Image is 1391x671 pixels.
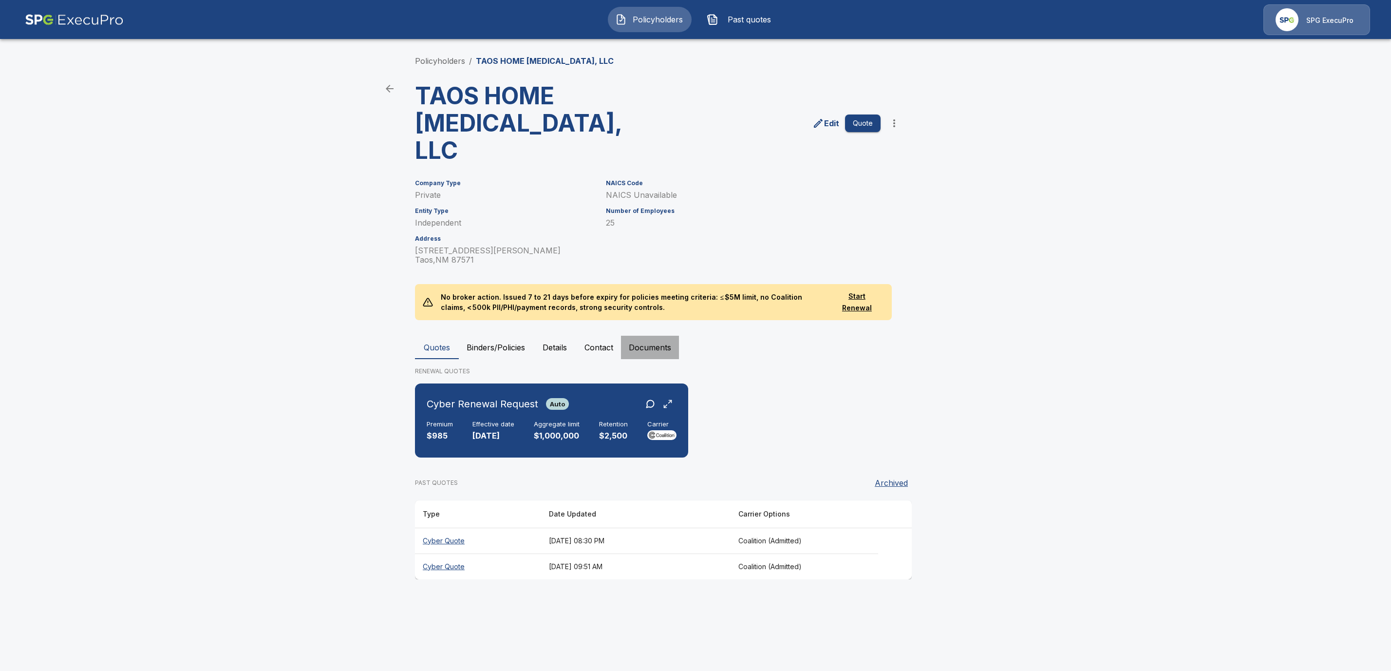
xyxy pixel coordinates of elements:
[25,4,124,35] img: AA Logo
[647,421,677,428] h6: Carrier
[606,191,881,200] p: NAICS Unavailable
[415,528,541,554] th: Cyber Quote
[871,473,912,493] button: Archived
[415,336,459,359] button: Quotes
[722,14,776,25] span: Past quotes
[845,115,881,133] button: Quote
[415,500,541,528] th: Type
[824,117,839,129] p: Edit
[631,14,684,25] span: Policyholders
[599,421,628,428] h6: Retention
[459,336,533,359] button: Binders/Policies
[427,430,453,441] p: $985
[707,14,718,25] img: Past quotes Icon
[884,114,904,133] button: more
[615,14,627,25] img: Policyholders Icon
[415,235,594,242] h6: Address
[472,430,514,441] p: [DATE]
[415,246,594,265] p: [STREET_ADDRESS][PERSON_NAME] Taos , NM 87571
[415,56,465,66] a: Policyholders
[415,554,541,579] th: Cyber Quote
[606,218,881,228] p: 25
[415,208,594,214] h6: Entity Type
[731,500,878,528] th: Carrier Options
[810,115,841,131] a: edit
[608,7,692,32] button: Policyholders IconPolicyholders
[731,528,878,554] th: Coalition (Admitted)
[533,336,577,359] button: Details
[415,500,912,579] table: responsive table
[541,528,731,554] th: [DATE] 08:30 PM
[476,55,614,67] p: TAOS HOME [MEDICAL_DATA], LLC
[415,55,614,67] nav: breadcrumb
[415,479,458,487] p: PAST QUOTES
[541,554,731,579] th: [DATE] 09:51 AM
[427,421,453,428] h6: Premium
[577,336,621,359] button: Contact
[731,554,878,579] th: Coalition (Admitted)
[1276,8,1298,31] img: Agency Icon
[1306,16,1353,25] p: SPG ExecuPro
[415,367,976,376] p: RENEWAL QUOTES
[621,336,679,359] button: Documents
[830,288,884,317] button: Start Renewal
[380,79,399,98] a: back
[469,55,472,67] li: /
[534,430,580,441] p: $1,000,000
[599,430,628,441] p: $2,500
[427,396,538,412] h6: Cyber Renewal Request
[647,430,677,440] img: Carrier
[415,82,656,164] h3: TAOS HOME [MEDICAL_DATA], LLC
[606,180,881,187] h6: NAICS Code
[699,7,783,32] button: Past quotes IconPast quotes
[472,421,514,428] h6: Effective date
[546,400,569,408] span: Auto
[541,500,731,528] th: Date Updated
[433,284,829,320] p: No broker action. Issued 7 to 21 days before expiry for policies meeting criteria: ≤ $5M limit, n...
[534,421,580,428] h6: Aggregate limit
[1263,4,1370,35] a: Agency IconSPG ExecuPro
[415,191,594,200] p: Private
[415,218,594,228] p: Independent
[415,180,594,187] h6: Company Type
[606,208,881,214] h6: Number of Employees
[415,336,976,359] div: policyholder tabs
